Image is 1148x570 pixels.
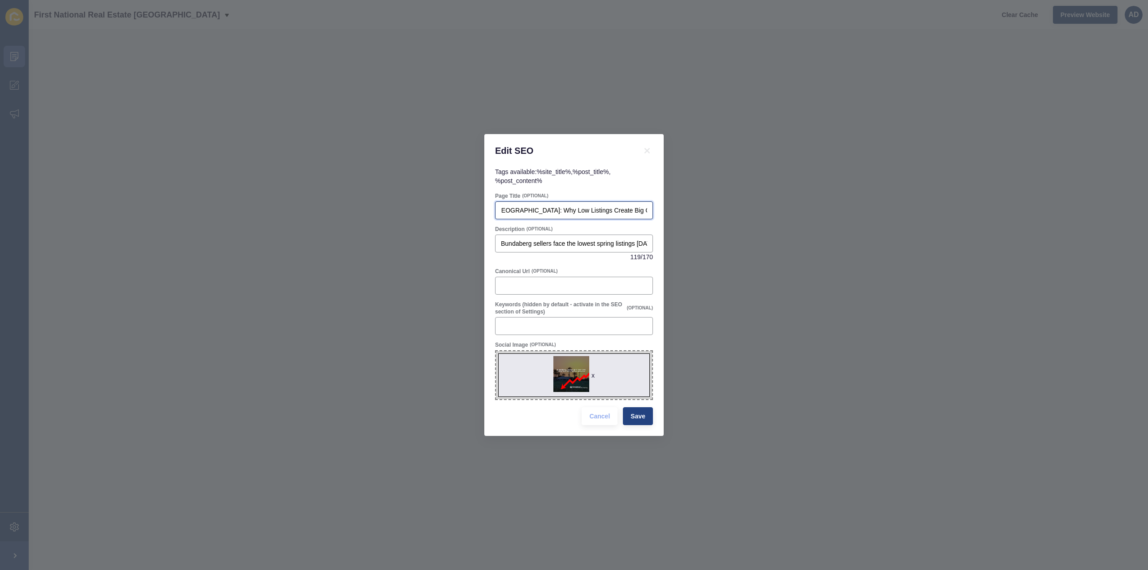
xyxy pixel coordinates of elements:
label: Page Title [495,192,520,200]
span: Save [631,412,645,421]
label: Keywords (hidden by default - activate in the SEO section of Settings) [495,301,625,315]
span: (OPTIONAL) [627,305,653,311]
span: Cancel [589,412,610,421]
span: 119 [630,252,640,261]
label: Social Image [495,341,528,348]
span: 170 [643,252,653,261]
span: (OPTIONAL) [526,226,552,232]
code: %site_title% [537,168,571,175]
span: (OPTIONAL) [530,342,556,348]
h1: Edit SEO [495,145,631,157]
button: Cancel [582,407,617,425]
span: Tags available: , , [495,168,611,184]
code: %post_content% [495,177,542,184]
span: (OPTIONAL) [522,193,548,199]
div: x [591,371,595,380]
span: (OPTIONAL) [531,268,557,274]
button: Save [623,407,653,425]
label: Description [495,226,525,233]
code: %post_title% [573,168,609,175]
span: / [641,252,643,261]
label: Canonical Url [495,268,530,275]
